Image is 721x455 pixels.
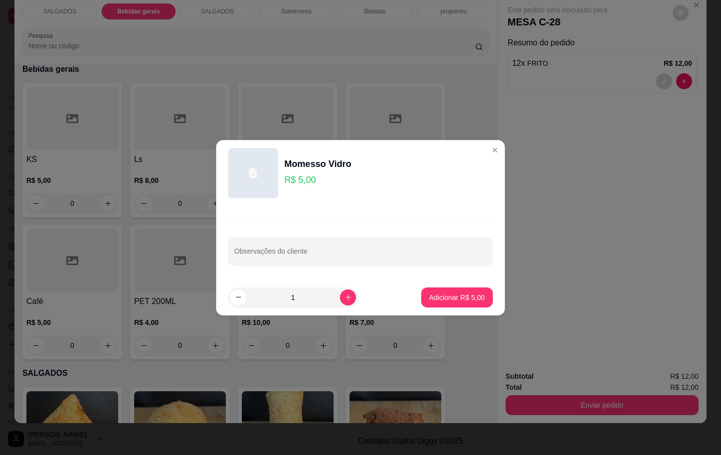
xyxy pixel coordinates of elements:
button: Adicionar R$ 5,00 [421,287,493,307]
button: increase-product-quantity [340,289,356,305]
button: decrease-product-quantity [230,289,246,305]
button: Close [487,142,503,158]
p: Adicionar R$ 5,00 [429,292,485,302]
p: R$ 5,00 [284,173,351,187]
input: Observações do cliente [234,250,487,260]
div: Momesso Vidro [284,157,351,171]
